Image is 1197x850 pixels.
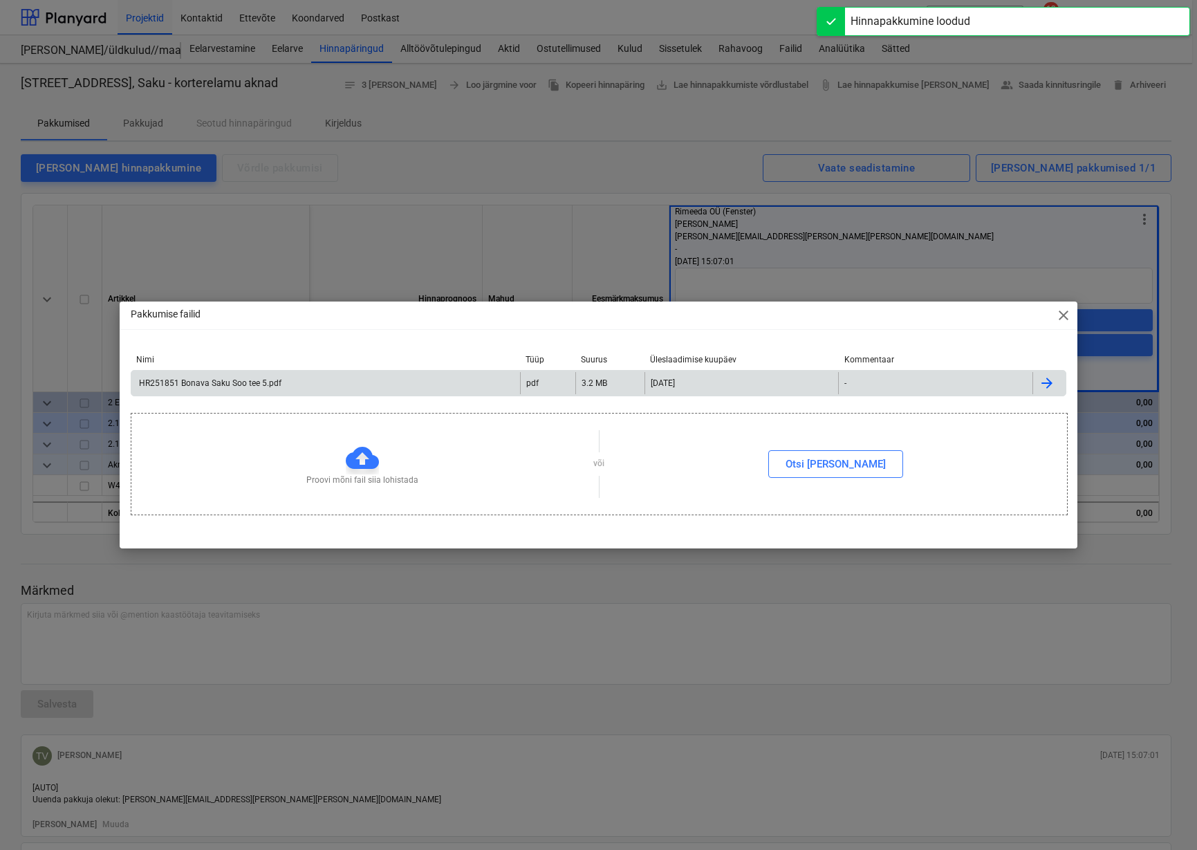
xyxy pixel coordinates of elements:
[526,355,570,364] div: Tüüp
[526,378,539,388] div: pdf
[650,355,833,364] div: Üleslaadimise kuupäev
[1128,784,1197,850] iframe: Chat Widget
[137,378,281,388] div: HR251851 Bonava Saku Soo tee 5.pdf
[851,13,970,30] div: Hinnapakkumine loodud
[136,355,514,364] div: Nimi
[768,450,903,478] button: Otsi [PERSON_NAME]
[581,355,639,364] div: Suurus
[844,355,1028,364] div: Kommentaar
[306,474,418,486] p: Proovi mõni fail siia lohistada
[651,378,675,388] div: [DATE]
[1128,784,1197,850] div: Vestlusvidin
[786,455,886,473] div: Otsi [PERSON_NAME]
[593,458,604,470] p: või
[582,378,607,388] div: 3.2 MB
[131,307,201,322] p: Pakkumise failid
[844,378,846,388] div: -
[131,413,1068,515] div: Proovi mõni fail siia lohistadavõiOtsi [PERSON_NAME]
[1055,307,1072,324] span: close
